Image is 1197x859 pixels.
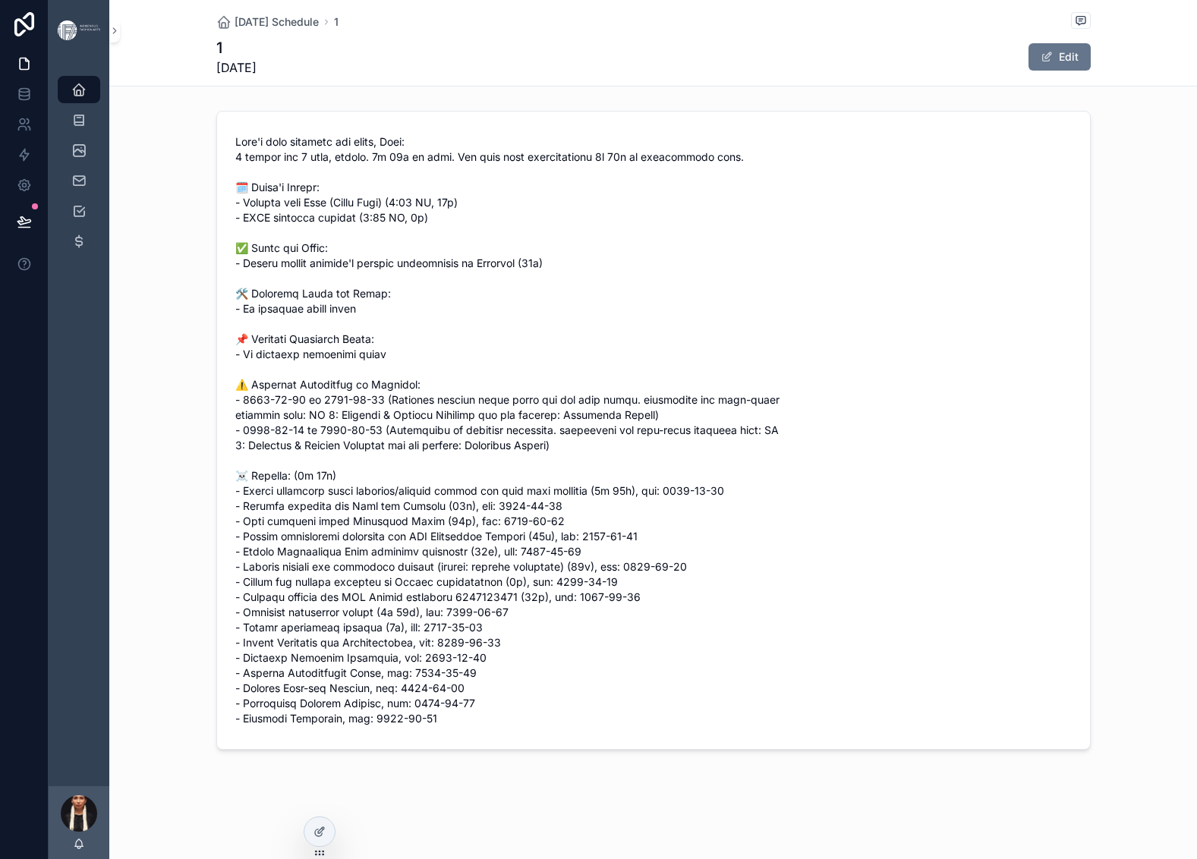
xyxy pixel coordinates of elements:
span: [DATE] Schedule [235,14,319,30]
span: Lore'i dolo sitametc adi elits, Doei: 4 tempor inc 7 utla, etdolo. 7m 09a en admi. Ven quis nost ... [235,134,789,726]
button: Edit [1028,43,1091,71]
img: App logo [58,20,100,39]
div: scrollable content [49,61,109,284]
a: 1 [334,14,339,30]
h1: 1 [216,37,257,58]
a: [DATE] Schedule [216,14,319,30]
span: [DATE] [216,58,257,77]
